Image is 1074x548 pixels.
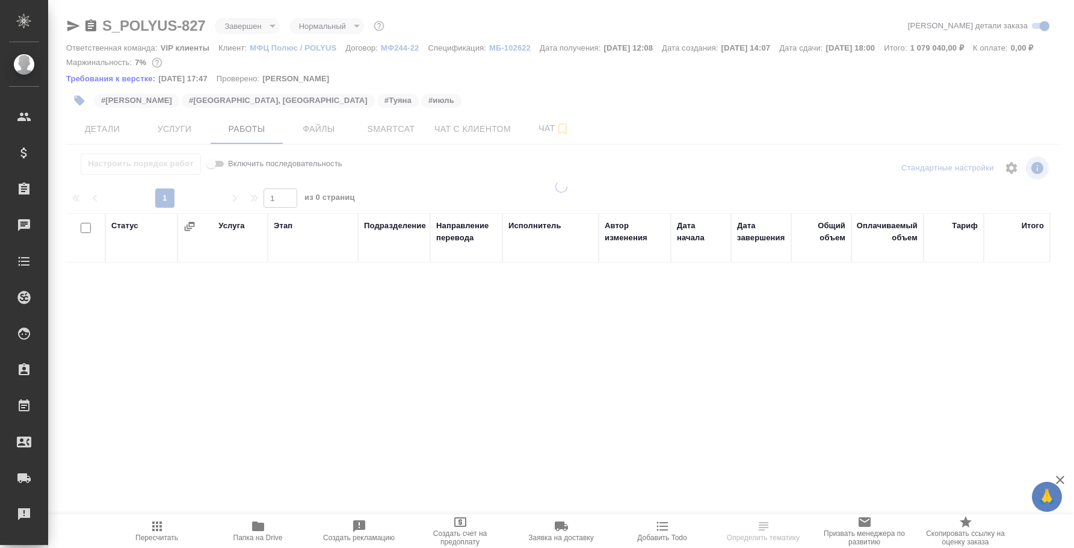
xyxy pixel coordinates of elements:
div: Исполнитель [508,220,561,232]
div: Услуга [218,220,244,232]
div: Тариф [952,220,978,232]
button: 🙏 [1032,482,1062,512]
div: Направление перевода [436,220,496,244]
div: Этап [274,220,292,232]
div: Автор изменения [605,220,665,244]
div: Статус [111,220,138,232]
div: Подразделение [364,220,426,232]
button: Сгруппировать [184,220,196,232]
span: 🙏 [1037,484,1057,509]
button: Чтобы определение сработало, загрузи исходные файлы на странице "файлы" и привяжи проект в SmartCat [713,514,814,548]
div: Итого [1022,220,1044,232]
div: Оплачиваемый объем [857,220,918,244]
div: Общий объем [797,220,845,244]
div: Дата завершения [737,220,785,244]
div: Дата начала [677,220,725,244]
